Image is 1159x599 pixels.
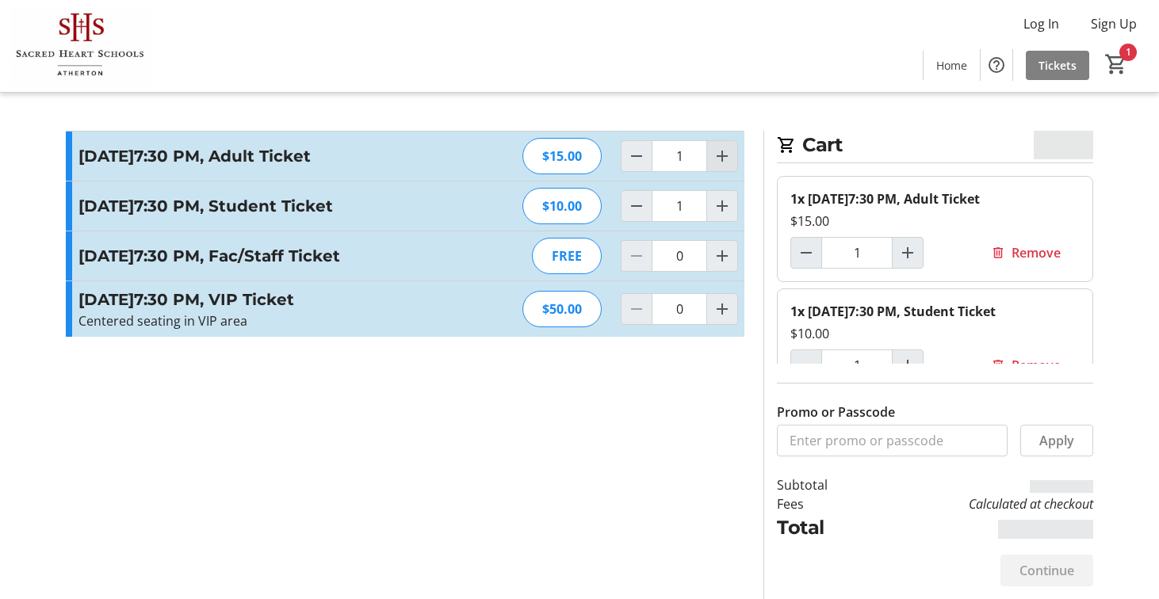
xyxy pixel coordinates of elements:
[821,237,893,269] input: Friday, Oct 24, 2025 @7:30 PM, Adult Ticket Quantity
[707,191,737,221] button: Increment by one
[1091,14,1137,33] span: Sign Up
[652,190,707,222] input: Friday, Oct 24, 2025 @7:30 PM, Student Ticket Quantity
[78,288,425,311] h3: [DATE]7:30 PM, VIP Ticket
[1012,243,1061,262] span: Remove
[777,513,869,542] td: Total
[78,311,425,330] p: Centered seating in VIP area
[532,238,602,274] div: FREE
[972,349,1080,381] button: Remove
[777,494,869,513] td: Fees
[869,494,1093,513] td: Calculated at checkout
[777,425,1008,456] input: Enter promo or passcode
[791,238,821,268] button: Decrement by one
[1078,11,1149,36] button: Sign Up
[707,241,737,271] button: Increment by one
[10,6,151,86] img: Sacred Heart Schools, Atherton's Logo
[777,475,869,494] td: Subtotal
[1023,14,1059,33] span: Log In
[1026,51,1089,80] a: Tickets
[652,240,707,272] input: Friday, Oct 24, 2025 @7:30 PM, Fac/Staff Ticket Quantity
[522,138,602,174] div: $15.00
[622,191,652,221] button: Decrement by one
[1102,50,1130,78] button: Cart
[981,49,1012,81] button: Help
[790,189,1080,208] div: 1x [DATE]7:30 PM, Adult Ticket
[936,57,967,74] span: Home
[924,51,980,80] a: Home
[78,144,425,168] h3: [DATE]7:30 PM, Adult Ticket
[1034,131,1093,159] span: $10.00
[821,349,893,381] input: Friday, Oct 24, 2025 @7:30 PM, Student Ticket Quantity
[707,294,737,324] button: Increment by one
[622,141,652,171] button: Decrement by one
[1039,431,1074,450] span: Apply
[790,212,1080,231] div: $15.00
[1012,356,1061,375] span: Remove
[1011,11,1072,36] button: Log In
[707,141,737,171] button: Increment by one
[790,302,1080,321] div: 1x [DATE]7:30 PM, Student Ticket
[1039,57,1077,74] span: Tickets
[652,293,707,325] input: Friday, Oct 24, 2025 @7:30 PM, VIP Ticket Quantity
[893,350,923,380] button: Increment by one
[652,140,707,172] input: Friday, Oct 24, 2025 @7:30 PM, Adult Ticket Quantity
[1020,425,1093,456] button: Apply
[522,291,602,327] div: $50.00
[777,403,895,422] label: Promo or Passcode
[893,238,923,268] button: Increment by one
[522,188,602,224] div: $10.00
[790,324,1080,343] div: $10.00
[791,350,821,380] button: Decrement by one
[972,237,1080,269] button: Remove
[78,244,425,268] h3: [DATE]7:30 PM, Fac/Staff Ticket
[777,131,1093,163] h2: Cart
[78,194,425,218] h3: [DATE]7:30 PM, Student Ticket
